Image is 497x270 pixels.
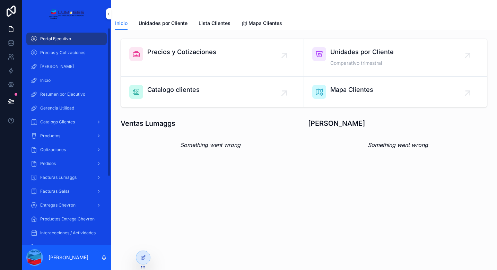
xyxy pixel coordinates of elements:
a: Unidades por ClienteComparativo trimestral [304,39,487,77]
span: Portal Ejecutivo [40,36,71,42]
span: Entregas Chevron [40,202,76,208]
a: Manager View [26,241,107,253]
span: Inicio [40,78,51,83]
a: Interaccciones / Actividades [26,227,107,239]
a: Facturas Lumaggs [26,171,107,184]
a: Pedidos [26,157,107,170]
span: Unidades por Cliente [139,20,188,27]
p: [PERSON_NAME] [49,254,88,261]
img: App logo [49,8,84,19]
span: [PERSON_NAME] [40,64,74,69]
a: Lista Clientes [199,17,230,31]
span: Facturas Galsa [40,189,70,194]
em: Something went wrong [180,141,241,149]
span: Mapa Clientes [330,85,373,95]
span: Unidades por Cliente [330,47,394,57]
a: Mapa Clientes [242,17,282,31]
span: Interaccciones / Actividades [40,230,96,236]
span: Pedidos [40,161,56,166]
span: Catalogo Clientes [40,119,75,125]
a: Gerencia Utilidad [26,102,107,114]
span: Precios y Cotizaciones [147,47,216,57]
span: Catalogo clientes [147,85,200,95]
span: Resumen por Ejecutivo [40,92,85,97]
a: Resumen por Ejecutivo [26,88,107,101]
span: Mapa Clientes [248,20,282,27]
span: Manager View [40,244,69,250]
span: Precios y Cotizaciones [40,50,85,55]
a: Facturas Galsa [26,185,107,198]
span: Comparativo trimestral [330,60,394,67]
a: Catalogo Clientes [26,116,107,128]
em: Something went wrong [368,141,428,149]
span: Productos Entrega Chevron [40,216,95,222]
a: Unidades por Cliente [139,17,188,31]
a: Productos Entrega Chevron [26,213,107,225]
a: Productos [26,130,107,142]
a: Entregas Chevron [26,199,107,211]
span: Inicio [115,20,128,27]
a: Precios y Cotizaciones [121,39,304,77]
span: Facturas Lumaggs [40,175,77,180]
a: Precios y Cotizaciones [26,46,107,59]
div: scrollable content [22,28,111,245]
a: [PERSON_NAME] [26,60,107,73]
a: Catalogo clientes [121,77,304,107]
span: Gerencia Utilidad [40,105,74,111]
a: Inicio [26,74,107,87]
a: Portal Ejecutivo [26,33,107,45]
a: Inicio [115,17,128,30]
span: Cotizaciones [40,147,66,153]
h1: Ventas Lumaggs [121,119,175,128]
a: Mapa Clientes [304,77,487,107]
h1: [PERSON_NAME] [308,119,365,128]
span: Productos [40,133,60,139]
span: Lista Clientes [199,20,230,27]
a: Cotizaciones [26,143,107,156]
